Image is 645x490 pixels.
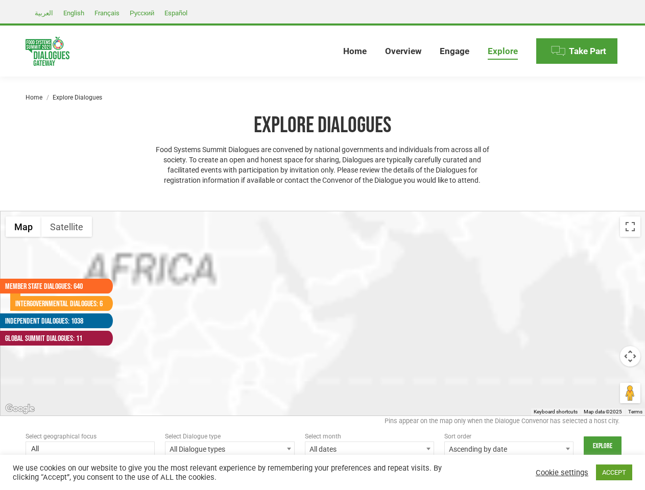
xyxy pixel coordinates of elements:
[620,346,640,366] button: Map camera controls
[53,94,102,101] span: Explore Dialogues
[444,442,574,456] span: Ascending by date
[165,442,294,456] span: All Dialogue types
[164,9,187,17] span: Español
[165,442,294,456] span: All Dialogue types
[536,468,588,477] a: Cookie settings
[6,216,41,237] button: Show street map
[26,431,155,442] div: Select geographical focus
[305,431,434,442] div: Select month
[620,216,640,237] button: Toggle fullscreen view
[165,431,294,442] div: Select Dialogue type
[569,46,606,57] span: Take Part
[159,7,193,19] a: Español
[3,402,37,415] a: Open this area in Google Maps (opens a new window)
[445,442,573,456] span: Ascending by date
[151,144,495,185] p: Food Systems Summit Dialogues are convened by national governments and individuals from across al...
[551,43,566,59] img: Menu icon
[305,442,434,456] span: All dates
[125,7,159,19] a: Русский
[30,7,58,19] a: العربية
[385,46,421,57] span: Overview
[584,409,622,414] span: Map data ©2025
[584,436,622,456] input: Explore
[343,46,367,57] span: Home
[35,9,53,17] span: العربية
[440,46,469,57] span: Engage
[3,402,37,415] img: Google
[26,94,42,101] a: Home
[628,409,642,414] a: Terms (opens in new tab)
[444,431,574,442] div: Sort order
[89,7,125,19] a: Français
[58,7,89,19] a: English
[534,408,578,415] button: Keyboard shortcuts
[151,112,495,139] h1: Explore Dialogues
[26,37,69,66] img: Food Systems Summit Dialogues
[596,464,632,480] a: ACCEPT
[305,442,434,456] span: All dates
[94,9,120,17] span: Français
[130,9,154,17] span: Русский
[41,216,92,237] button: Show satellite imagery
[26,416,619,431] div: Pins appear on the map only when the Dialogue Convenor has selected a host city.
[488,46,518,57] span: Explore
[10,296,103,311] a: Intergovernmental Dialogues: 6
[63,9,84,17] span: English
[620,383,640,403] button: Drag Pegman onto the map to open Street View
[13,463,446,482] div: We use cookies on our website to give you the most relevant experience by remembering your prefer...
